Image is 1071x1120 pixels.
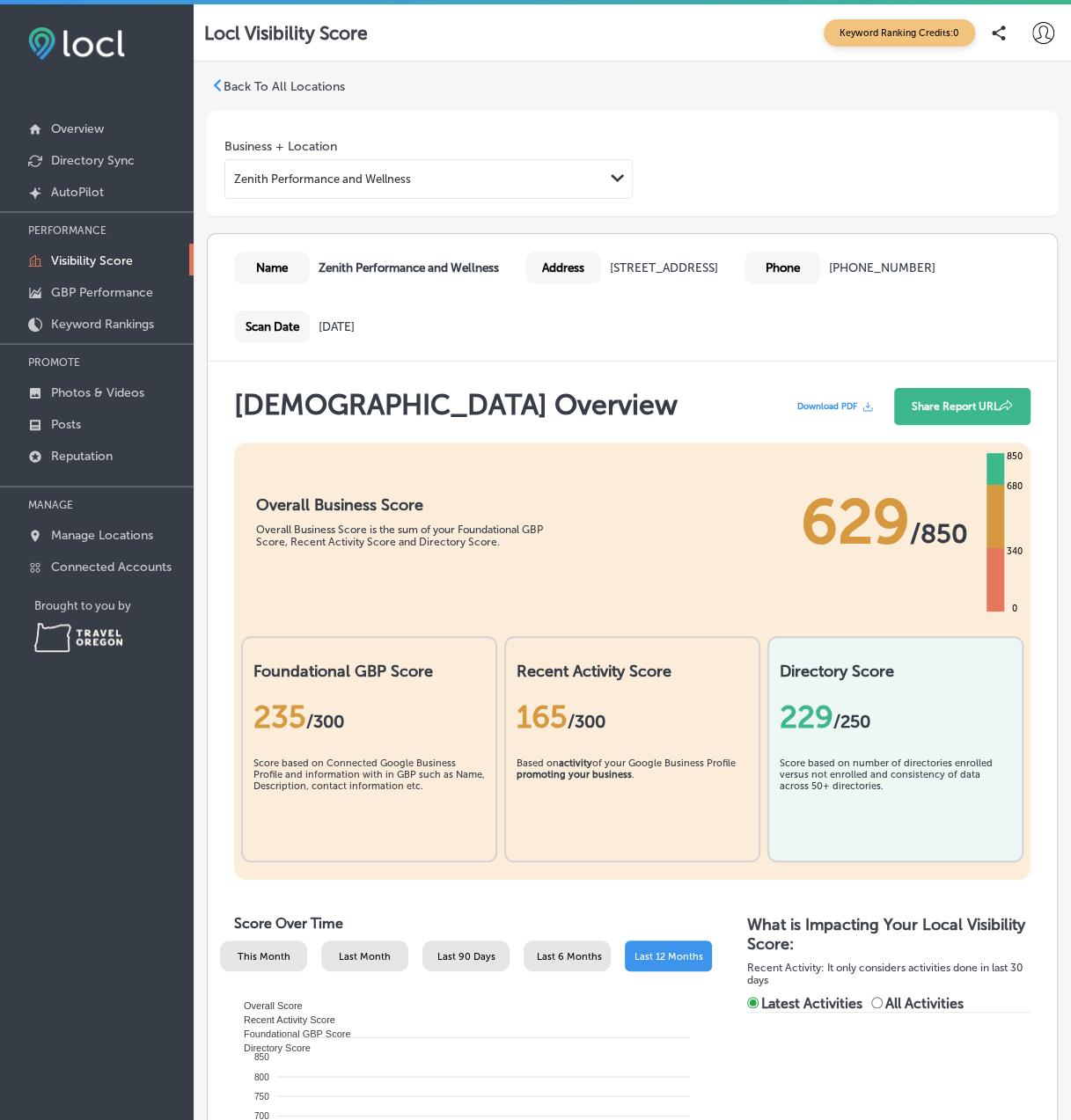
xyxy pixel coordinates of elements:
input: Latest Activities [747,997,759,1008]
p: Reputation [51,449,113,464]
h2: Directory Score [780,662,1011,681]
div: Zenith Performance and Wellness [234,172,411,186]
div: 165 [517,699,748,736]
p: GBP Performance [51,285,153,300]
span: 629 [801,485,910,559]
div: Scan Date [234,311,310,343]
div: 340 [1003,545,1026,559]
p: Back To All Locations [224,79,345,94]
b: activity [559,758,592,769]
span: Foundational GBP Score [231,1028,350,1039]
div: Overall Business Score is the sum of your Foundational GBP Score, Recent Activity Score and Direc... [256,523,564,548]
span: Last 90 Days [437,951,495,963]
div: 680 [1003,479,1026,494]
span: Last 6 Months [537,951,602,963]
div: 850 [1003,450,1026,464]
p: Photos & Videos [51,385,144,400]
b: promoting your business [517,769,632,780]
div: Phone [745,252,820,284]
p: Directory Sync [51,153,135,168]
p: AutoPilot [51,185,104,200]
span: /250 [833,711,870,732]
h2: Recent Activity Score [517,662,748,681]
span: All Activities [885,995,964,1012]
span: Keyword Ranking Credits: 0 [824,19,975,47]
tspan: 800 [254,1072,269,1081]
span: / 850 [910,518,968,550]
h2: Score Over Time [234,915,712,932]
div: Based on of your Google Business Profile . [517,758,748,845]
span: Last 12 Months [635,951,703,963]
p: Overview [51,121,104,136]
p: Connected Accounts [51,560,172,575]
p: Keyword Rankings [51,317,154,332]
tspan: 850 [254,1051,269,1061]
p: Recent Activity: It only considers activities done in last 30 days [747,958,1031,990]
div: Address [525,252,601,284]
p: Brought to you by [34,599,194,612]
span: This Month [238,951,290,963]
b: Zenith Performance and Wellness [319,260,499,275]
button: Share Report URL [894,388,1031,425]
img: fda3e92497d09a02dc62c9cd864e3231.png [28,27,125,60]
span: Download PDF [797,401,857,412]
span: Last Month [339,951,391,963]
p: Visibility Score [51,253,133,268]
div: [STREET_ADDRESS] [610,260,718,275]
div: 235 [253,699,485,736]
div: [DATE] [319,319,355,334]
input: All Activities [871,997,883,1008]
span: Overall Score [231,1000,303,1011]
h1: [DEMOGRAPHIC_DATA] Overview [234,388,678,434]
div: 229 [780,699,1011,736]
label: Business + Location [224,139,337,154]
span: Latest Activities [761,995,862,1012]
img: Travel Oregon [34,623,122,652]
div: Name [234,252,310,284]
div: Score based on Connected Google Business Profile and information with in GBP such as Name, Descri... [253,758,485,845]
p: Posts [51,417,81,432]
div: 0 [1009,602,1021,616]
span: /300 [568,711,605,732]
span: Recent Activity Score [231,1014,335,1025]
div: Score based on number of directories enrolled versus not enrolled and consistency of data across ... [780,758,1011,845]
div: [PHONE_NUMBER] [829,260,935,275]
tspan: 750 [254,1091,269,1101]
h1: Overall Business Score [256,495,564,515]
h2: What is Impacting Your Local Visibility Score: [747,915,1031,954]
tspan: 700 [254,1110,269,1120]
p: Manage Locations [51,528,153,543]
span: Directory Score [231,1043,311,1053]
h2: Foundational GBP Score [253,662,485,681]
span: / 300 [306,711,344,732]
p: Locl Visibility Score [204,22,368,44]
